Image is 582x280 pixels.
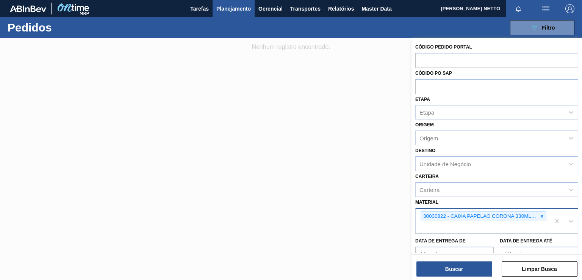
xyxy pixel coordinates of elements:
div: 30030822 - CAIXA PAPELAO CORONA 330ML [GEOGRAPHIC_DATA] [421,212,538,221]
label: Material [415,200,438,205]
input: dd/mm/yyyy [500,247,578,262]
label: Etapa [415,97,430,102]
label: Código Pedido Portal [415,44,472,50]
img: userActions [541,4,550,13]
label: Destino [415,148,435,153]
img: TNhmsLtSVTkK8tSr43FrP2fwEKptu5GPRR3wAAAABJRU5ErkJggg== [10,5,46,12]
span: Filtro [542,25,555,31]
div: Carteira [419,186,440,193]
button: Filtro [510,20,574,35]
h1: Pedidos [8,23,116,32]
label: Data de Entrega de [415,238,466,244]
button: Notificações [506,3,530,14]
div: Unidade de Negócio [419,160,471,167]
span: Master Data [361,4,391,13]
label: Origem [415,122,434,127]
span: Relatórios [328,4,354,13]
input: dd/mm/yyyy [415,247,494,262]
img: Logout [565,4,574,13]
span: Transportes [290,4,321,13]
label: Carteira [415,174,439,179]
span: Gerencial [258,4,283,13]
label: Códido PO SAP [415,71,452,76]
div: Origem [419,135,438,142]
label: Data de Entrega até [500,238,552,244]
span: Tarefas [190,4,209,13]
div: Etapa [419,109,434,116]
span: Planejamento [216,4,251,13]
